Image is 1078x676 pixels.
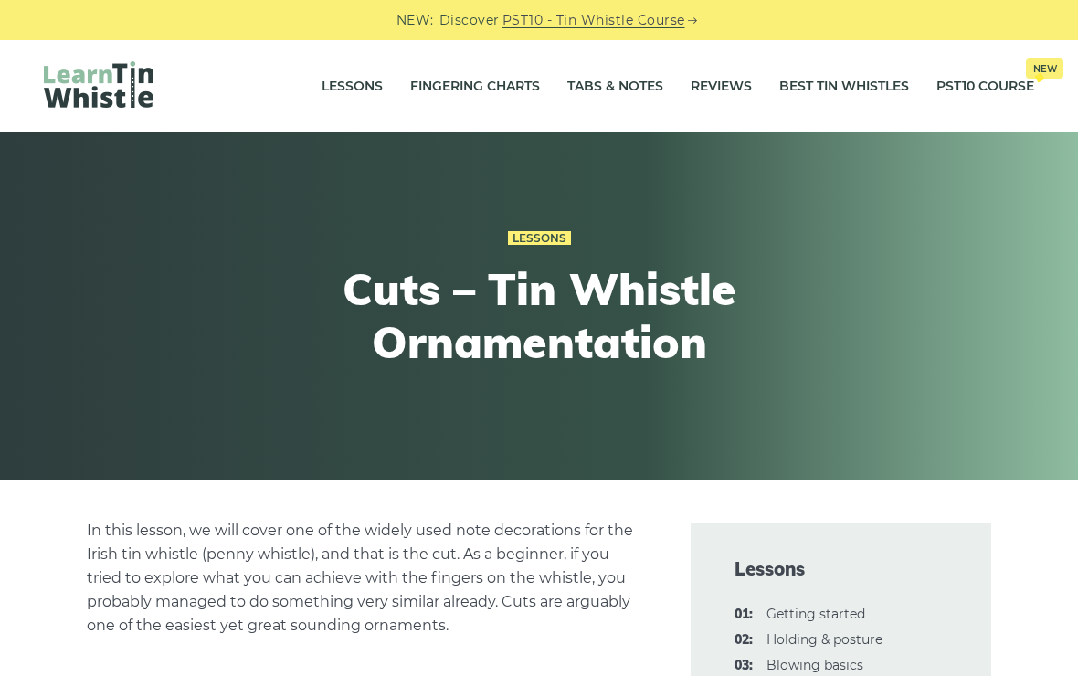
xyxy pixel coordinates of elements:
span: New [1026,58,1063,79]
h1: Cuts – Tin Whistle Ornamentation [203,263,875,368]
a: Fingering Charts [410,64,540,110]
a: Lessons [508,231,571,246]
a: 01:Getting started [766,606,865,622]
a: 03:Blowing basics [766,657,863,673]
span: 02: [735,629,753,651]
span: Lessons [735,556,947,582]
span: 01: [735,604,753,626]
p: In this lesson, we will cover one of the widely used note decorations for the Irish tin whistle (... [87,519,646,638]
a: PST10 CourseNew [936,64,1034,110]
a: 02:Holding & posture [766,631,882,648]
a: Lessons [322,64,383,110]
a: Tabs & Notes [567,64,663,110]
a: Best Tin Whistles [779,64,909,110]
img: LearnTinWhistle.com [44,61,153,108]
a: Reviews [691,64,752,110]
